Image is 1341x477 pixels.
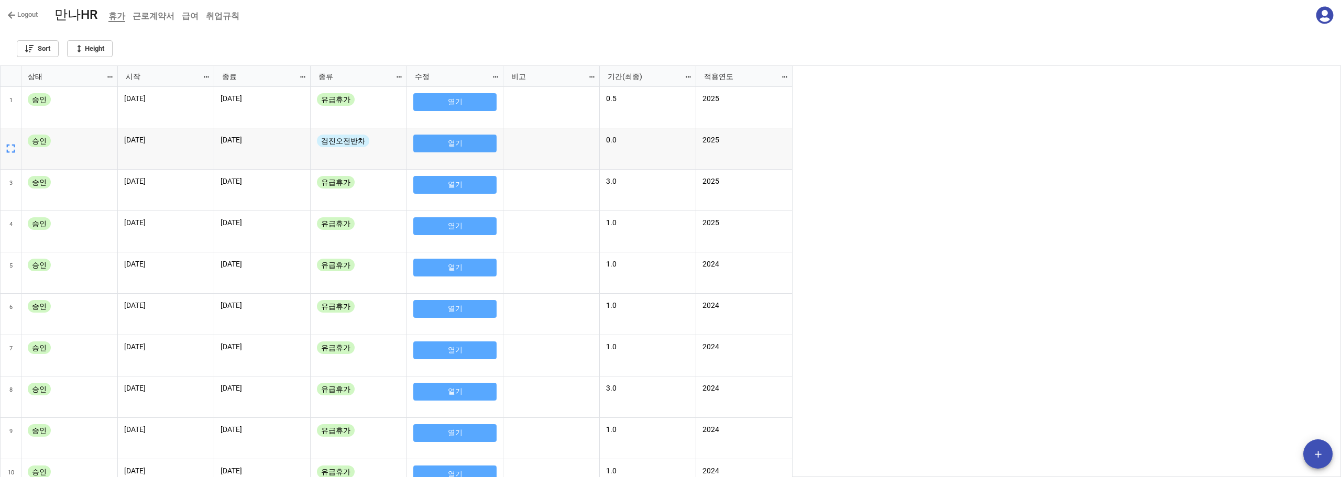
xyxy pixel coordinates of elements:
[317,383,355,395] div: 유급휴가
[28,300,51,313] div: 승인
[221,300,304,310] p: [DATE]
[413,217,497,235] button: 열기
[702,259,786,269] p: 2024
[702,465,786,476] p: 2024
[702,424,786,435] p: 2024
[124,176,207,186] p: [DATE]
[413,341,497,359] button: 열기
[606,424,689,435] p: 1.0
[182,11,199,21] b: 급여
[67,40,113,57] a: Height
[9,294,13,335] span: 6
[702,217,786,228] p: 2025
[702,300,786,310] p: 2024
[413,93,497,111] button: 열기
[317,135,369,147] div: 검진오전반차
[28,341,51,354] div: 승인
[221,465,304,476] p: [DATE]
[221,93,304,104] p: [DATE]
[221,424,304,435] p: [DATE]
[413,300,497,318] button: 열기
[9,211,13,252] span: 4
[202,6,243,26] a: 취업규칙
[9,335,13,376] span: 7
[9,418,13,459] span: 9
[1303,439,1333,469] button: add
[119,71,202,82] div: 시작
[221,135,304,145] p: [DATE]
[108,11,125,22] b: 휴가
[133,11,174,21] b: 근로계약서
[221,217,304,228] p: [DATE]
[606,217,689,228] p: 1.0
[28,135,51,147] div: 승인
[124,259,207,269] p: [DATE]
[17,40,59,57] a: Sort
[317,341,355,354] div: 유급휴가
[606,383,689,393] p: 3.0
[317,259,355,271] div: 유급휴가
[221,259,304,269] p: [DATE]
[601,71,684,82] div: 기간(최종)
[28,176,51,188] div: 승인
[124,341,207,352] p: [DATE]
[606,300,689,310] p: 1.0
[178,6,202,26] a: 급여
[702,383,786,393] p: 2024
[413,424,497,442] button: 열기
[413,383,497,401] button: 열기
[216,71,299,82] div: 종료
[28,259,51,271] div: 승인
[702,176,786,186] p: 2025
[124,217,207,228] p: [DATE]
[702,135,786,145] p: 2025
[312,71,395,82] div: 종류
[606,176,689,186] p: 3.0
[317,300,355,313] div: 유급휴가
[21,71,106,82] div: 상태
[317,217,355,230] div: 유급휴가
[9,170,13,210] span: 3
[206,11,239,21] b: 취업규칙
[221,383,304,393] p: [DATE]
[28,383,51,395] div: 승인
[409,71,491,82] div: 수정
[28,424,51,437] div: 승인
[7,9,38,20] a: Logout
[413,259,497,276] button: 열기
[606,465,689,476] p: 1.0
[698,71,781,82] div: 적용연도
[28,93,51,106] div: 승인
[413,135,497,152] button: 열기
[606,341,689,352] p: 1.0
[221,341,304,352] p: [DATE]
[28,217,51,230] div: 승인
[129,6,178,26] a: 근로계약서
[702,93,786,104] p: 2025
[124,465,207,476] p: [DATE]
[413,176,497,194] button: 열기
[124,93,207,104] p: [DATE]
[317,93,355,106] div: 유급휴가
[54,8,97,21] div: 만나HR
[221,176,304,186] p: [DATE]
[9,87,13,128] span: 1
[317,424,355,437] div: 유급휴가
[606,93,689,104] p: 0.5
[124,135,207,145] p: [DATE]
[702,341,786,352] p: 2024
[124,424,207,435] p: [DATE]
[124,383,207,393] p: [DATE]
[1,66,118,87] div: grid
[505,71,588,82] div: 비고
[317,176,355,188] div: 유급휴가
[606,259,689,269] p: 1.0
[9,376,13,417] span: 8
[105,6,129,26] a: 휴가
[9,252,13,293] span: 5
[124,300,207,310] p: [DATE]
[606,135,689,145] p: 0.0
